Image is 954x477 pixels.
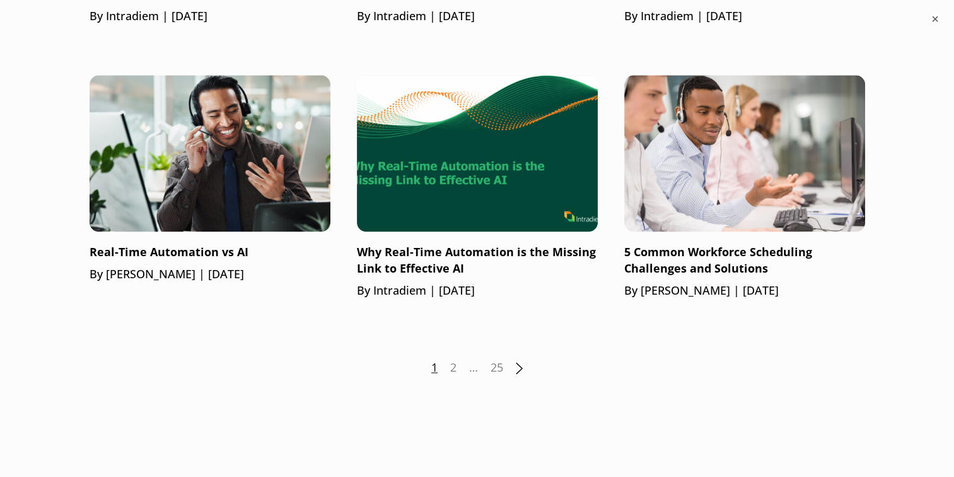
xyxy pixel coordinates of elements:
[624,283,865,299] p: By [PERSON_NAME] | [DATE]
[469,360,478,376] span: …
[491,360,503,376] a: 25
[357,75,598,299] a: Why Real-Time Automation is the Missing Link to Effective AIWhy Real-Time Automation is the Missi...
[929,13,941,25] button: ×
[450,360,457,376] a: 2
[90,266,330,283] p: By [PERSON_NAME] | [DATE]
[90,244,330,261] p: Real-Time Automation vs AI
[357,244,598,277] p: Why Real-Time Automation is the Missing Link to Effective AI
[516,362,523,374] a: Next
[624,244,865,277] p: 5 Common Workforce Scheduling Challenges and Solutions
[357,283,598,299] p: By Intradiem | [DATE]
[624,75,865,299] a: 5 Common Workforce Scheduling Challenges and SolutionsBy [PERSON_NAME] | [DATE]
[90,75,330,283] a: Real-Time Automation vs AIBy [PERSON_NAME] | [DATE]
[357,75,598,232] img: Why Real-Time Automation is the Missing Link to Effective AI
[431,360,438,376] span: 1
[90,360,865,376] nav: Posts pagination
